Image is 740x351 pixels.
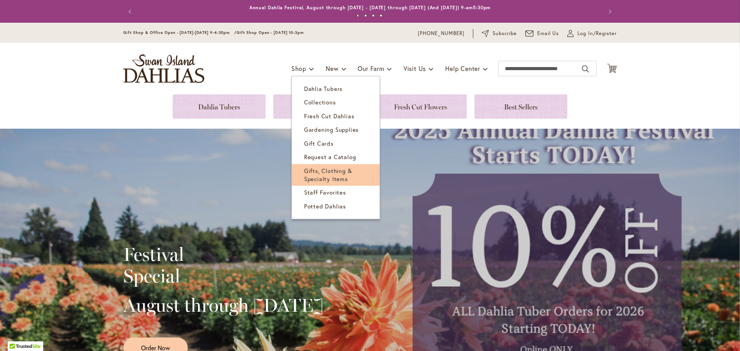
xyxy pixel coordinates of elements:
[123,30,237,35] span: Gift Shop & Office Open - [DATE]-[DATE] 9-4:30pm /
[123,244,323,287] h2: Festival Special
[237,30,304,35] span: Gift Shop Open - [DATE] 10-3pm
[364,14,367,17] button: 2 of 4
[291,64,306,72] span: Shop
[418,30,464,37] a: [PHONE_NUMBER]
[372,14,375,17] button: 3 of 4
[292,137,380,150] a: Gift Cards
[304,202,346,210] span: Potted Dahlias
[493,30,517,37] span: Subscribe
[304,188,346,196] span: Staff Favorites
[357,14,359,17] button: 1 of 4
[249,5,491,10] a: Annual Dahlia Festival, August through [DATE] - [DATE] through [DATE] (And [DATE]) 9-am5:30pm
[304,112,355,120] span: Fresh Cut Dahlias
[525,30,559,37] a: Email Us
[445,64,480,72] span: Help Center
[482,30,517,37] a: Subscribe
[123,54,204,83] a: store logo
[304,98,336,106] span: Collections
[123,294,323,316] h2: August through [DATE]
[380,14,382,17] button: 4 of 4
[567,30,617,37] a: Log In/Register
[537,30,559,37] span: Email Us
[123,4,139,19] button: Previous
[326,64,338,72] span: New
[304,85,343,92] span: Dahlia Tubers
[577,30,617,37] span: Log In/Register
[304,167,352,183] span: Gifts, Clothing & Specialty Items
[601,4,617,19] button: Next
[404,64,426,72] span: Visit Us
[304,153,356,161] span: Request a Catalog
[358,64,384,72] span: Our Farm
[304,126,359,133] span: Gardening Supplies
